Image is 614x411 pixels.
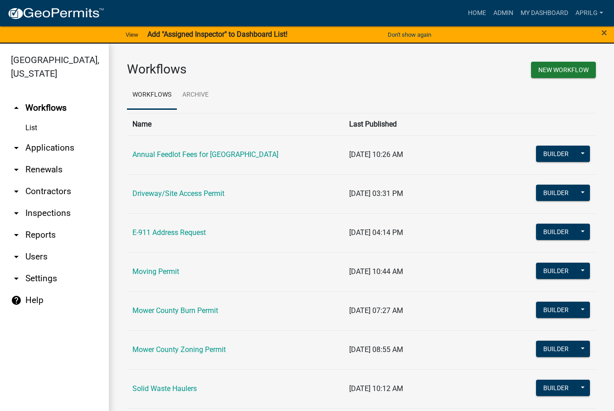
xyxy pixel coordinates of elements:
a: Admin [490,5,517,22]
span: [DATE] 08:55 AM [349,345,403,354]
a: Home [464,5,490,22]
button: New Workflow [531,62,596,78]
button: Don't show again [384,27,435,42]
span: × [601,26,607,39]
a: View [122,27,142,42]
a: aprilg [572,5,607,22]
span: [DATE] 10:44 AM [349,267,403,276]
a: My Dashboard [517,5,572,22]
i: arrow_drop_down [11,142,22,153]
th: Name [127,113,344,135]
i: arrow_drop_down [11,273,22,284]
i: arrow_drop_down [11,208,22,219]
a: Mower County Zoning Permit [132,345,226,354]
i: arrow_drop_down [11,251,22,262]
i: arrow_drop_down [11,164,22,175]
button: Builder [536,185,576,201]
button: Builder [536,146,576,162]
button: Builder [536,263,576,279]
h3: Workflows [127,62,355,77]
a: Solid Waste Haulers [132,384,197,393]
span: [DATE] 10:26 AM [349,150,403,159]
button: Builder [536,302,576,318]
span: [DATE] 07:27 AM [349,306,403,315]
button: Builder [536,380,576,396]
span: [DATE] 10:12 AM [349,384,403,393]
th: Last Published [344,113,505,135]
i: help [11,295,22,306]
a: Workflows [127,81,177,110]
i: arrow_drop_down [11,230,22,240]
i: arrow_drop_up [11,103,22,113]
i: arrow_drop_down [11,186,22,197]
a: Mower County Burn Permit [132,306,218,315]
a: Annual Feedlot Fees for [GEOGRAPHIC_DATA] [132,150,278,159]
a: Moving Permit [132,267,179,276]
span: [DATE] 03:31 PM [349,189,403,198]
button: Builder [536,341,576,357]
strong: Add "Assigned Inspector" to Dashboard List! [147,30,288,39]
a: Archive [177,81,214,110]
span: [DATE] 04:14 PM [349,228,403,237]
a: E-911 Address Request [132,228,206,237]
button: Close [601,27,607,38]
button: Builder [536,224,576,240]
a: Driveway/Site Access Permit [132,189,224,198]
